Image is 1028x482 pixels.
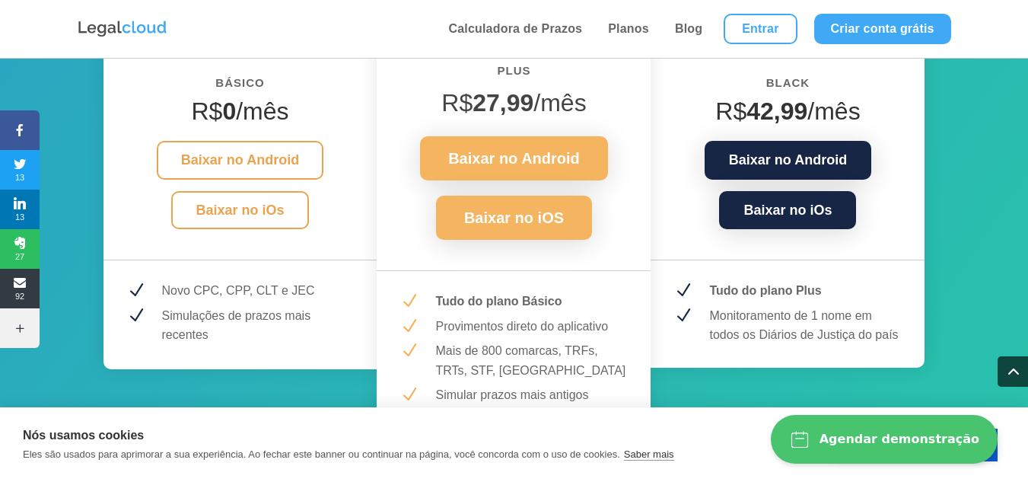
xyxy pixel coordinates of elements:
[126,306,145,325] span: N
[23,448,620,460] p: Eles são usados para aprimorar a sua experiência. Ao fechar este banner ou continuar na página, v...
[126,97,355,133] h4: R$ /mês
[673,73,902,101] h6: Black
[719,191,856,230] a: Baixar no iOs
[435,295,562,308] strong: Tudo do plano Básico
[709,284,821,297] strong: Tudo do plano Plus
[435,317,628,337] p: Provimentos direto do aplicativo
[126,281,145,300] span: N
[222,97,236,125] strong: 0
[705,141,871,180] a: Baixar no Android
[399,292,419,311] span: N
[435,385,628,405] p: Simular prazos mais antigos
[399,317,419,336] span: N
[441,89,586,117] span: R$ /mês
[436,196,592,240] a: Baixar no iOS
[171,191,308,230] a: Baixar no iOs
[399,341,419,360] span: N
[162,306,355,345] p: Simulações de prazos mais recentes
[126,73,355,101] h6: BÁSICO
[399,385,419,404] span: N
[673,97,902,133] h4: R$ /mês
[399,61,628,88] h6: PLUS
[23,429,144,442] strong: Nós usamos cookies
[709,306,902,345] p: Monitoramento de 1 nome em todos os Diários de Justiça do país
[673,281,692,300] span: N
[814,14,951,44] a: Criar conta grátis
[157,141,323,180] a: Baixar no Android
[420,136,608,180] a: Baixar no Android
[624,448,674,461] a: Saber mais
[724,14,797,44] a: Entrar
[746,97,807,125] strong: 42,99
[77,19,168,39] img: Logo da Legalcloud
[162,281,355,301] p: Novo CPC, CPP, CLT e JEC
[435,341,628,380] p: Mais de 800 comarcas, TRFs, TRTs, STF, [GEOGRAPHIC_DATA]
[673,306,692,325] span: N
[473,89,533,117] strong: 27,99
